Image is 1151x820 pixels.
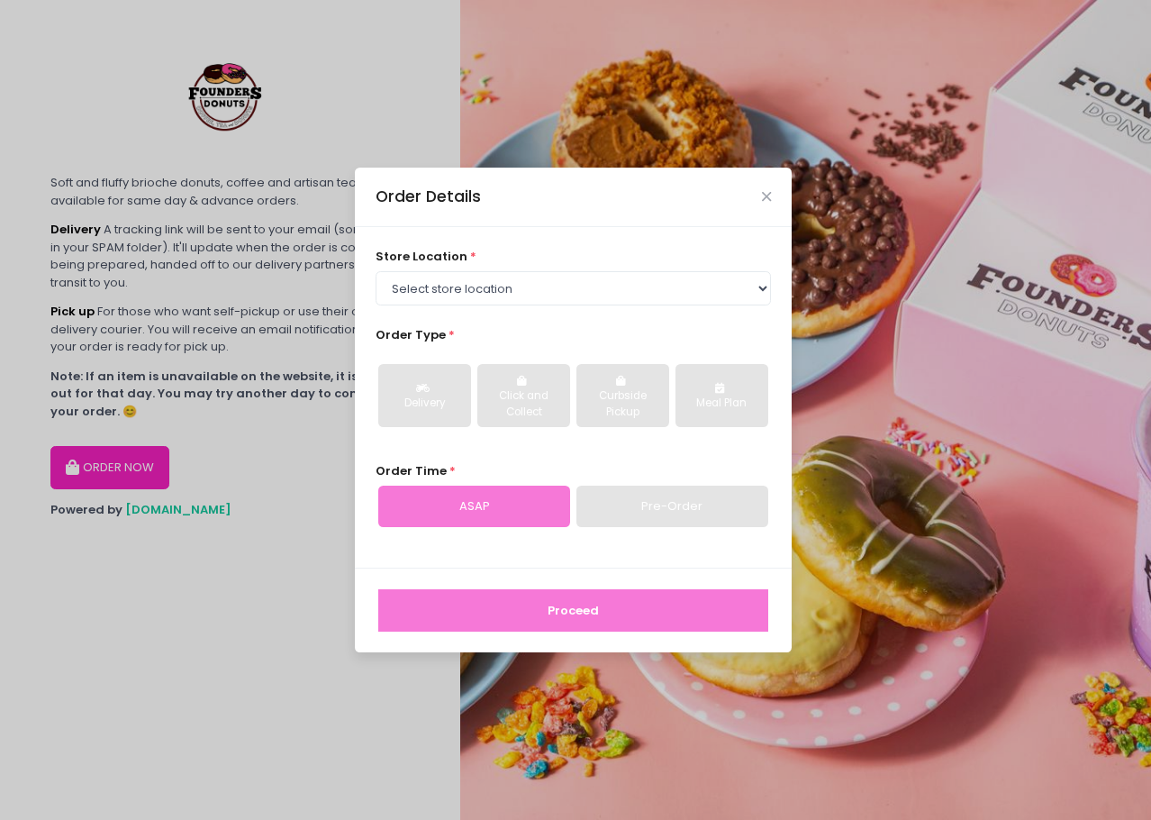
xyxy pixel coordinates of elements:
button: Delivery [378,364,471,427]
button: Proceed [378,589,768,633]
div: Meal Plan [688,396,756,412]
div: Delivery [391,396,458,412]
button: Meal Plan [675,364,768,427]
span: Order Type [376,326,446,343]
div: Order Details [376,185,481,208]
button: Click and Collect [477,364,570,427]
span: Order Time [376,462,447,479]
button: Curbside Pickup [576,364,669,427]
button: Close [762,192,771,201]
span: store location [376,248,467,265]
div: Click and Collect [490,388,557,420]
div: Curbside Pickup [589,388,657,420]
